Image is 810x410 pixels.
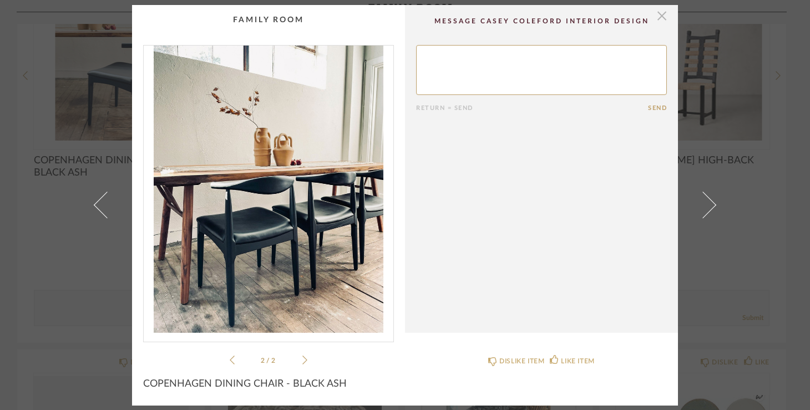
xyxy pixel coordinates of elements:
[648,104,667,112] button: Send
[416,104,648,112] div: Return = Send
[499,356,544,367] div: DISLIKE ITEM
[144,46,393,333] img: c1b6b10f-725c-4e79-b6a0-99945a73cc57_1000x1000.jpg
[651,5,673,27] button: Close
[144,46,393,333] div: 1
[266,357,271,364] span: /
[143,378,347,390] span: COPENHAGEN DINING CHAIR - BLACK ASH
[561,356,594,367] div: LIKE ITEM
[271,357,277,364] span: 2
[261,357,266,364] span: 2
